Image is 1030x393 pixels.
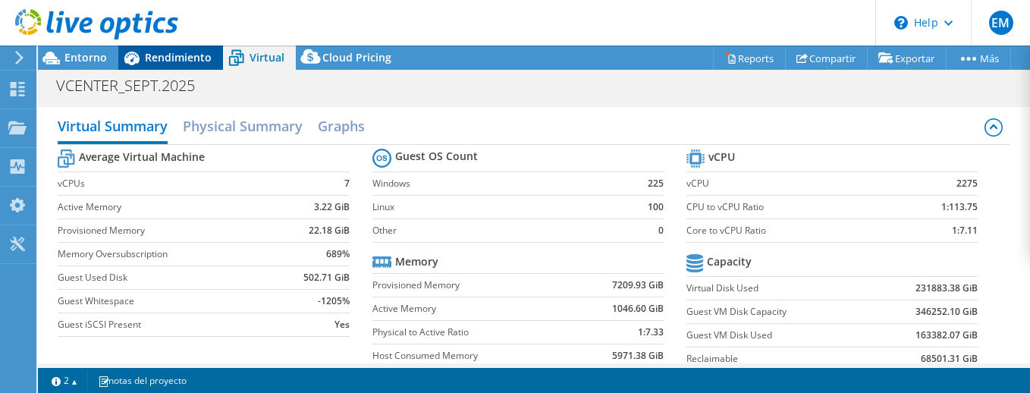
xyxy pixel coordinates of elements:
b: 163382.07 GiB [915,328,978,343]
label: CPU to vCPU Ratio [686,200,892,215]
b: Memory [395,254,438,269]
b: 2275 [956,176,978,191]
label: Provisioned Memory [372,278,573,293]
b: 22.18 GiB [309,223,350,238]
span: Virtual [250,50,284,64]
b: 502.71 GiB [303,270,350,285]
b: Yes [334,317,350,332]
h2: Physical Summary [183,111,303,141]
a: Reports [713,46,786,70]
b: 68501.31 GiB [921,351,978,366]
label: Linux [372,200,626,215]
h2: Graphs [318,111,365,141]
a: Más [946,46,1011,70]
b: Average Virtual Machine [79,149,205,165]
span: Cloud Pricing [322,50,391,64]
a: Compartir [785,46,868,70]
span: Rendimiento [145,50,212,64]
label: Active Memory [372,301,573,316]
b: 231883.38 GiB [915,281,978,296]
label: Other [372,223,626,238]
label: Guest VM Disk Capacity [686,304,871,319]
label: Reclaimable [686,351,871,366]
b: vCPU [708,149,735,165]
b: Guest OS Count [395,149,478,164]
b: Capacity [707,254,752,269]
b: 225 [648,176,664,191]
b: 1046.60 GiB [612,301,664,316]
label: Memory Oversubscription [58,247,279,262]
a: Exportar [867,46,947,70]
label: Windows [372,176,626,191]
label: Active Memory [58,200,279,215]
label: Provisioned Memory [58,223,279,238]
label: Guest VM Disk Used [686,328,871,343]
label: Guest Whitespace [58,294,279,309]
b: 3.22 GiB [314,200,350,215]
label: Virtual Disk Used [686,281,871,296]
b: -1205% [318,294,350,309]
span: Entorno [64,50,107,64]
b: 5971.38 GiB [612,348,664,363]
span: EM [989,11,1013,35]
label: Guest Used Disk [58,270,279,285]
label: Guest iSCSI Present [58,317,279,332]
b: 0 [658,223,664,238]
label: vCPU [686,176,892,191]
label: Physical to Active Ratio [372,325,573,340]
label: vCPUs [58,176,279,191]
b: 100 [648,200,664,215]
label: Core to vCPU Ratio [686,223,892,238]
a: 2 [41,371,88,390]
b: 1:7.33 [638,325,664,340]
b: 346252.10 GiB [915,304,978,319]
label: Host Consumed Memory [372,348,573,363]
h2: Virtual Summary [58,111,168,144]
svg: \n [894,16,908,30]
b: 689% [326,247,350,262]
a: notas del proyecto [87,371,197,390]
b: 1:113.75 [941,200,978,215]
b: 7209.93 GiB [612,278,664,293]
b: 7 [344,176,350,191]
h1: VCENTER_SEPT.2025 [49,77,218,94]
b: 1:7.11 [952,223,978,238]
